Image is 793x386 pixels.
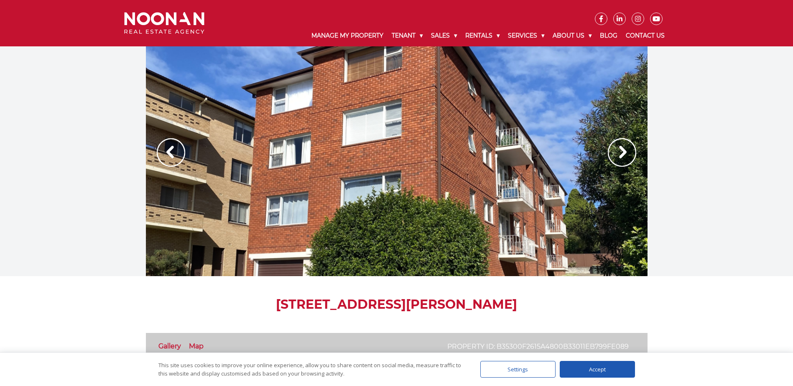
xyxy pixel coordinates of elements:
div: Settings [480,361,556,378]
div: This site uses cookies to improve your online experience, allow you to share content on social me... [158,361,464,378]
a: Sales [427,25,461,46]
a: Rentals [461,25,504,46]
a: Manage My Property [307,25,388,46]
a: Gallery [158,342,181,350]
a: Map [189,342,204,350]
p: Property ID: b35300f2615a4800b33011eb799fe089 [447,341,629,352]
img: Arrow slider [608,138,636,167]
img: Arrow slider [157,138,185,167]
div: Accept [560,361,635,378]
a: Blog [596,25,622,46]
a: About Us [548,25,596,46]
a: Services [504,25,548,46]
h1: [STREET_ADDRESS][PERSON_NAME] [146,297,648,312]
img: Noonan Real Estate Agency [124,12,204,34]
a: Contact Us [622,25,669,46]
a: Tenant [388,25,427,46]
